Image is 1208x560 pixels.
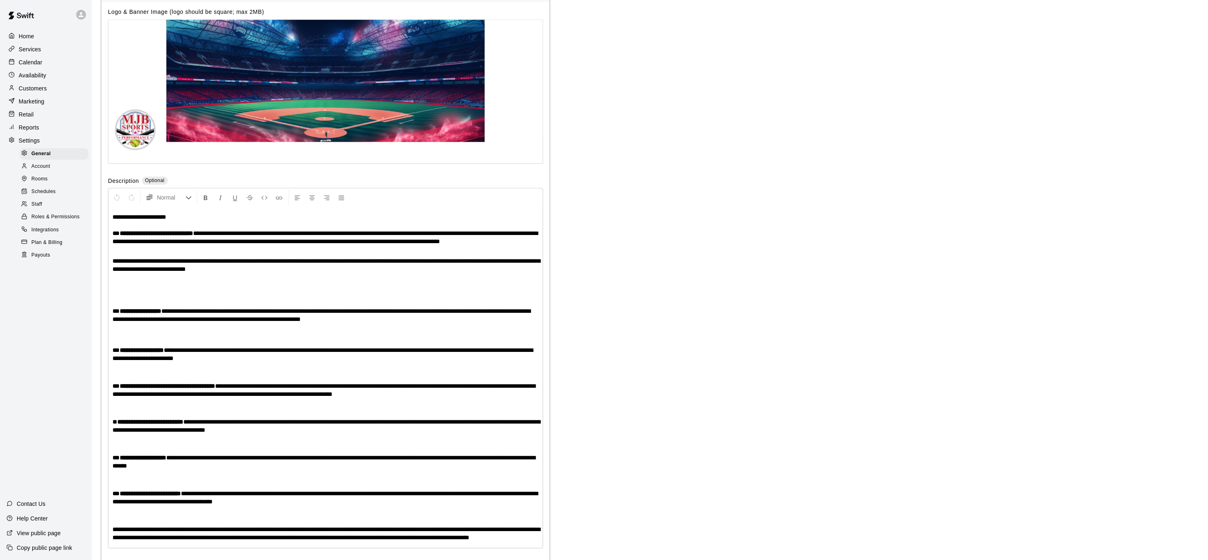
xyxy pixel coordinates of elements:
[31,226,59,234] span: Integrations
[20,250,88,261] div: Payouts
[20,173,92,186] a: Rooms
[17,544,72,552] p: Copy public page link
[20,160,92,173] a: Account
[199,190,213,205] button: Format Bold
[7,69,85,81] a: Availability
[142,190,195,205] button: Formatting Options
[157,193,185,202] span: Normal
[20,147,92,160] a: General
[7,95,85,108] a: Marketing
[31,239,62,247] span: Plan & Billing
[20,211,92,224] a: Roles & Permissions
[20,237,88,248] div: Plan & Billing
[19,32,34,40] p: Home
[125,190,139,205] button: Redo
[243,190,257,205] button: Format Strikethrough
[31,213,79,221] span: Roles & Permissions
[19,123,39,132] p: Reports
[20,186,88,198] div: Schedules
[31,188,56,196] span: Schedules
[20,224,92,236] a: Integrations
[213,190,227,205] button: Format Italics
[305,190,319,205] button: Center Align
[7,43,85,55] a: Services
[7,121,85,134] a: Reports
[272,190,286,205] button: Insert Link
[7,56,85,68] a: Calendar
[7,30,85,42] a: Home
[20,249,92,261] a: Payouts
[145,178,165,183] span: Optional
[19,110,34,119] p: Retail
[17,529,61,537] p: View public page
[108,9,264,15] label: Logo & Banner Image (logo should be square; max 2MB)
[108,177,139,186] label: Description
[20,224,88,236] div: Integrations
[31,251,50,259] span: Payouts
[19,84,47,92] p: Customers
[7,108,85,121] a: Retail
[20,198,92,211] a: Staff
[31,175,48,183] span: Rooms
[19,58,42,66] p: Calendar
[110,190,124,205] button: Undo
[17,514,48,523] p: Help Center
[20,173,88,185] div: Rooms
[19,71,46,79] p: Availability
[31,200,42,209] span: Staff
[7,82,85,94] a: Customers
[7,134,85,147] a: Settings
[17,500,46,508] p: Contact Us
[20,199,88,210] div: Staff
[290,190,304,205] button: Left Align
[20,148,88,160] div: General
[20,211,88,223] div: Roles & Permissions
[320,190,334,205] button: Right Align
[19,97,44,105] p: Marketing
[257,190,271,205] button: Insert Code
[20,161,88,172] div: Account
[20,186,92,198] a: Schedules
[19,45,41,53] p: Services
[228,190,242,205] button: Format Underline
[19,136,40,145] p: Settings
[31,150,51,158] span: General
[334,190,348,205] button: Justify Align
[20,236,92,249] a: Plan & Billing
[31,163,50,171] span: Account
